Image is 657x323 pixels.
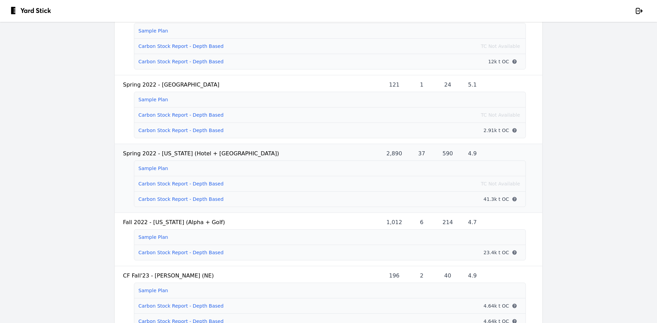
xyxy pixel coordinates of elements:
[463,150,482,158] div: 4.9
[138,181,224,186] a: Carbon Stock Report - Depth Based
[411,272,433,280] div: 2
[485,58,520,65] button: 12k t OC
[138,43,224,49] a: Carbon Stock Report - Depth Based
[411,218,433,227] div: 6
[438,272,457,280] div: 40
[481,127,520,134] button: 2.91k t OC
[138,196,224,202] a: Carbon Stock Report - Depth Based
[123,272,214,280] div: CF Fall'23 - [PERSON_NAME] (NE)
[138,288,168,293] a: Sample Plan
[123,150,279,158] div: Spring 2022 - [US_STATE] (Hotel + [GEOGRAPHIC_DATA])
[383,272,405,280] div: 196
[411,81,433,89] div: 1
[138,112,224,118] a: Carbon Stock Report - Depth Based
[123,81,220,89] div: Spring 2022 - [GEOGRAPHIC_DATA]
[484,127,509,134] span: 2.91k t OC
[138,166,168,171] a: Sample Plan
[411,150,433,158] div: 37
[463,218,482,227] div: 4.7
[138,97,168,102] a: Sample Plan
[481,302,520,309] button: 4.64k t OC
[138,234,168,240] a: Sample Plan
[438,150,457,158] div: 590
[481,112,520,118] span: TC Not Available
[481,180,520,187] span: TC Not Available
[383,150,405,158] div: 2,890
[488,58,509,65] span: 12k t OC
[463,81,482,89] div: 5.1
[463,272,482,280] div: 4.9
[138,303,224,309] a: Carbon Stock Report - Depth Based
[138,28,168,34] a: Sample Plan
[138,250,224,255] a: Carbon Stock Report - Depth Based
[138,128,224,133] a: Carbon Stock Report - Depth Based
[383,218,405,227] div: 1,012
[438,218,457,227] div: 214
[481,249,520,256] button: 23.4k t OC
[138,59,224,64] a: Carbon Stock Report - Depth Based
[11,7,55,15] img: yardstick-logo-black-spacing-9a7e0c0e877e5437aacfee01d730c81d.svg
[481,196,520,203] button: 41.3k t OC
[484,249,509,256] span: 23.4k t OC
[383,81,405,89] div: 121
[438,81,457,89] div: 24
[481,43,520,50] span: TC Not Available
[484,196,509,203] span: 41.3k t OC
[123,218,225,227] div: Fall 2022 - [US_STATE] (Alpha + Golf)
[484,302,509,309] span: 4.64k t OC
